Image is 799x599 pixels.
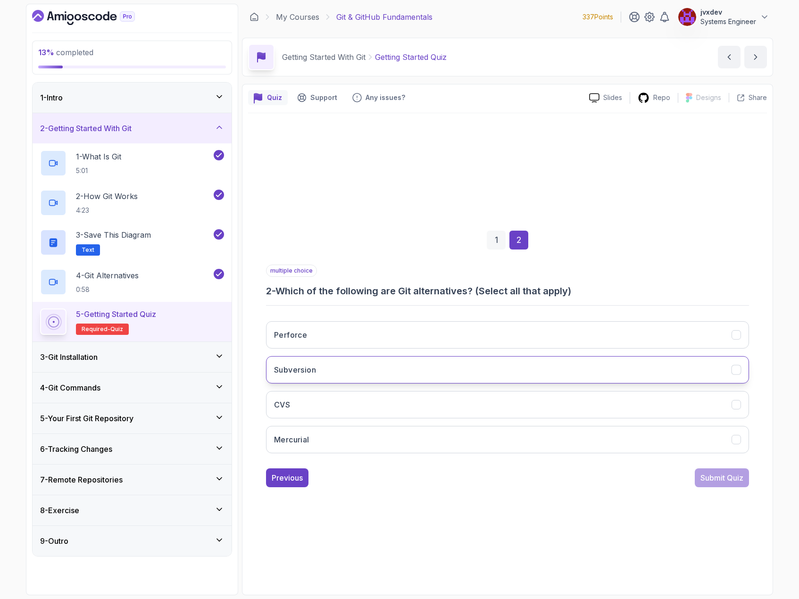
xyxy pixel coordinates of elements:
h3: CVS [274,399,290,410]
button: 1-Intro [33,83,232,113]
p: 337 Points [583,12,613,22]
p: 1 - What Is Git [76,151,121,162]
div: Submit Quiz [700,472,743,483]
p: 5:01 [76,166,121,175]
a: Dashboard [250,12,259,22]
button: 6-Tracking Changes [33,434,232,464]
div: Previous [272,472,303,483]
p: multiple choice [266,265,317,277]
span: 13 % [38,48,54,57]
button: 4-Git Commands [33,373,232,403]
p: Any issues? [366,93,405,102]
h3: 6 - Tracking Changes [40,443,112,455]
p: Systems Engineer [700,17,756,26]
button: 8-Exercise [33,495,232,525]
button: Share [729,93,767,102]
button: user profile imagejvxdevSystems Engineer [678,8,769,26]
button: 4-Git Alternatives0:58 [40,269,224,295]
h3: 4 - Git Commands [40,382,100,393]
p: 4 - Git Alternatives [76,270,139,281]
a: My Courses [276,11,319,23]
p: Support [310,93,337,102]
button: CVS [266,391,749,418]
button: 1-What Is Git5:01 [40,150,224,176]
p: 4:23 [76,206,138,215]
button: next content [744,46,767,68]
p: 0:58 [76,285,139,294]
p: jvxdev [700,8,756,17]
button: 7-Remote Repositories [33,465,232,495]
a: Slides [582,93,630,103]
p: 2 - How Git Works [76,191,138,202]
p: Repo [653,93,670,102]
button: 3-Save this diagramText [40,229,224,256]
button: Submit Quiz [695,468,749,487]
h3: 5 - Your First Git Repository [40,413,133,424]
p: Designs [696,93,721,102]
h3: 7 - Remote Repositories [40,474,123,485]
span: Required- [82,325,110,333]
p: Share [749,93,767,102]
button: Mercurial [266,426,749,453]
span: Text [82,246,94,254]
p: Getting Started With Git [282,51,366,63]
h3: 8 - Exercise [40,505,79,516]
p: Slides [603,93,622,102]
h3: 1 - Intro [40,92,63,103]
button: 5-Getting Started QuizRequired-quiz [40,308,224,335]
h3: Mercurial [274,434,309,445]
p: Quiz [267,93,282,102]
p: 5 - Getting Started Quiz [76,308,156,320]
h3: 2 - Which of the following are Git alternatives? (Select all that apply) [266,284,749,298]
h3: Subversion [274,364,316,375]
button: 9-Outro [33,526,232,556]
img: user profile image [678,8,696,26]
span: completed [38,48,93,57]
button: 3-Git Installation [33,342,232,372]
button: quiz button [248,90,288,105]
button: Subversion [266,356,749,383]
button: Feedback button [347,90,411,105]
h3: 9 - Outro [40,535,68,547]
button: 2-Getting Started With Git [33,113,232,143]
h3: 3 - Git Installation [40,351,98,363]
h3: 2 - Getting Started With Git [40,123,132,134]
h3: Perforce [274,329,307,341]
button: Support button [291,90,343,105]
button: 5-Your First Git Repository [33,403,232,433]
span: quiz [110,325,123,333]
a: Repo [630,92,678,104]
button: 2-How Git Works4:23 [40,190,224,216]
p: 3 - Save this diagram [76,229,151,241]
div: 1 [487,231,506,250]
a: Dashboard [32,10,157,25]
p: Getting Started Quiz [375,51,447,63]
button: previous content [718,46,741,68]
button: Perforce [266,321,749,349]
button: Previous [266,468,308,487]
p: Git & GitHub Fundamentals [336,11,433,23]
div: 2 [509,231,528,250]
